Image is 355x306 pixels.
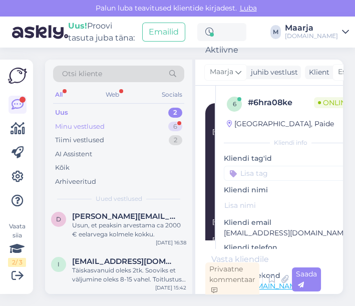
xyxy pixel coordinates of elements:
[72,221,186,239] div: Usun, et peaksin arvestama ca 2000 € eelarvega kolmele kokku.
[160,88,184,101] div: Socials
[237,4,260,13] span: Luba
[55,135,104,145] div: Tiimi vestlused
[68,21,87,31] b: Uus!
[62,69,102,79] span: Otsi kliente
[169,135,182,145] div: 2
[156,239,186,246] div: [DATE] 16:38
[233,100,236,108] span: 6
[270,25,281,39] div: M
[285,24,349,40] a: Maarja[DOMAIN_NAME]
[197,23,246,41] div: Aktiivne
[56,215,61,223] span: d
[55,177,96,187] div: Arhiveeritud
[55,163,70,173] div: Kõik
[314,97,354,108] span: Online
[168,108,182,118] div: 2
[72,257,176,266] span: ilehtme@gmail.com
[8,222,26,267] div: Vaata siia
[8,68,27,84] img: Askly Logo
[210,67,233,78] span: Maarja
[224,200,346,211] input: Lisa nimi
[55,122,105,132] div: Minu vestlused
[58,260,60,268] span: i
[227,119,334,129] div: [GEOGRAPHIC_DATA], Paide
[247,67,298,78] div: juhib vestlust
[72,266,186,284] div: Täiskasvanuid oleks 2tk. Sooviks et väljumine oleks 8-15 vahel. Toitlustus võib olla hommikusöök,...
[142,23,185,42] button: Emailid
[285,32,338,40] div: [DOMAIN_NAME]
[96,194,142,203] span: Uued vestlused
[155,284,186,291] div: [DATE] 15:42
[305,67,329,78] div: Klient
[248,97,314,109] div: # 6hra08ke
[205,262,259,297] div: Privaatne kommentaar
[296,269,317,289] span: Saada
[8,258,26,267] div: 2 / 3
[53,88,65,101] div: All
[55,108,68,118] div: Uus
[68,20,138,44] div: Proovi tasuta juba täna:
[224,281,302,290] a: [URL][DOMAIN_NAME]
[168,122,182,132] div: 6
[55,149,92,159] div: AI Assistent
[285,24,338,32] div: Maarja
[104,88,121,101] div: Web
[72,212,176,221] span: doris.vellend@gmail.com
